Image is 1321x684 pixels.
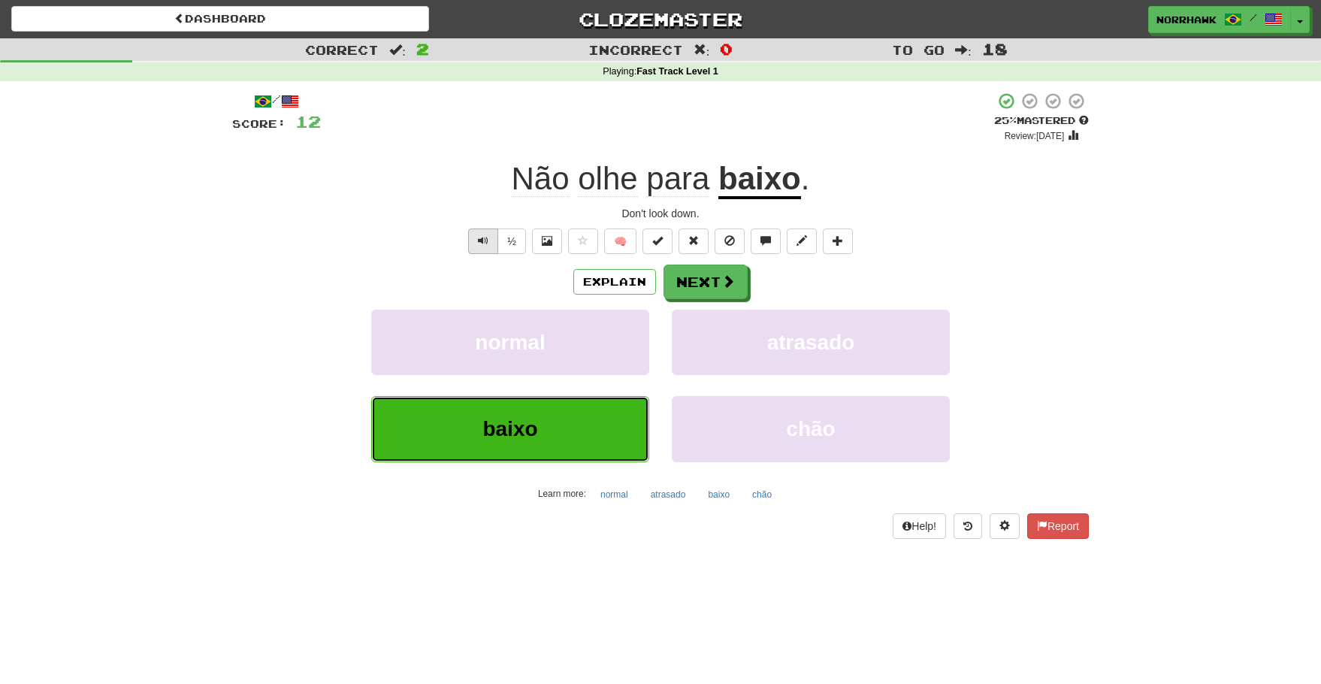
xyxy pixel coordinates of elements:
[642,483,694,506] button: atrasado
[1027,513,1089,539] button: Report
[573,269,656,295] button: Explain
[371,310,649,375] button: normal
[700,483,738,506] button: baixo
[715,229,745,254] button: Ignore sentence (alt+i)
[982,40,1008,58] span: 18
[955,44,972,56] span: :
[646,161,709,197] span: para
[475,331,545,354] span: normal
[787,229,817,254] button: Edit sentence (alt+d)
[568,229,598,254] button: Favorite sentence (alt+f)
[636,66,718,77] strong: Fast Track Level 1
[744,483,780,506] button: chão
[468,229,498,254] button: Play sentence audio (ctl+space)
[893,513,946,539] button: Help!
[305,42,379,57] span: Correct
[588,42,683,57] span: Incorrect
[389,44,406,56] span: :
[604,229,636,254] button: 🧠
[672,396,950,462] button: chão
[232,117,286,130] span: Score:
[823,229,853,254] button: Add to collection (alt+a)
[452,6,869,32] a: Clozemaster
[465,229,526,254] div: Text-to-speech controls
[1250,12,1257,23] span: /
[11,6,429,32] a: Dashboard
[371,396,649,462] button: baixo
[954,513,982,539] button: Round history (alt+y)
[295,112,321,131] span: 12
[538,489,586,499] small: Learn more:
[232,206,1089,221] div: Don't look down.
[672,310,950,375] button: atrasado
[232,92,321,110] div: /
[720,40,733,58] span: 0
[532,229,562,254] button: Show image (alt+x)
[801,161,810,196] span: .
[1148,6,1291,33] a: norrhawk /
[892,42,945,57] span: To go
[482,417,537,440] span: baixo
[751,229,781,254] button: Discuss sentence (alt+u)
[994,114,1017,126] span: 25 %
[994,114,1089,128] div: Mastered
[592,483,636,506] button: normal
[1005,131,1065,141] small: Review: [DATE]
[416,40,429,58] span: 2
[664,265,748,299] button: Next
[497,229,526,254] button: ½
[512,161,570,197] span: Não
[767,331,855,354] span: atrasado
[786,417,835,440] span: chão
[1156,13,1217,26] span: norrhawk
[642,229,673,254] button: Set this sentence to 100% Mastered (alt+m)
[694,44,710,56] span: :
[718,161,801,199] u: baixo
[578,161,637,197] span: olhe
[679,229,709,254] button: Reset to 0% Mastered (alt+r)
